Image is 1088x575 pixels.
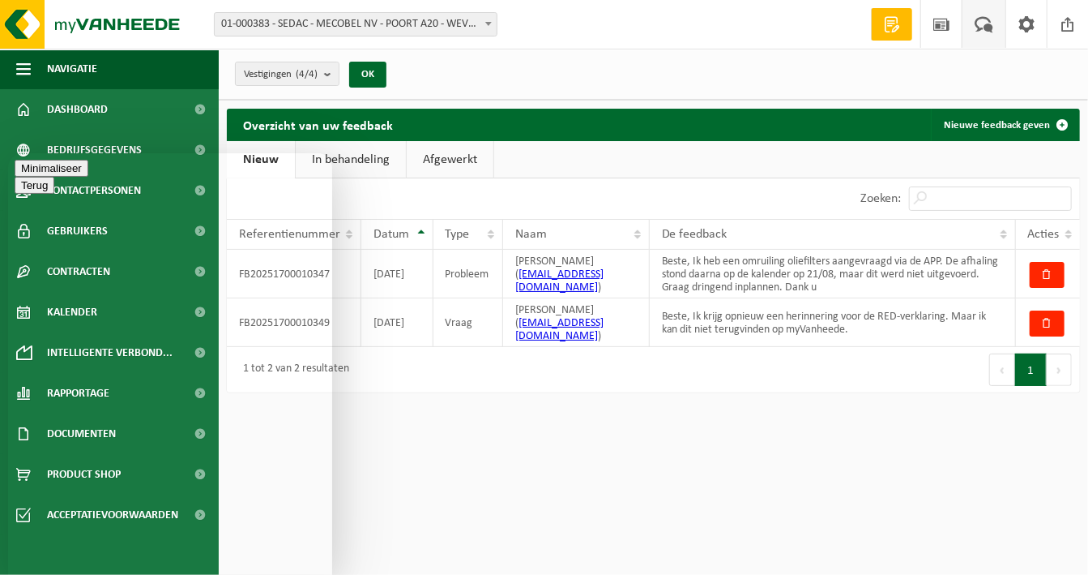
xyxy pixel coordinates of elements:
[296,69,318,79] count: (4/4)
[244,62,318,87] span: Vestigingen
[931,109,1078,141] a: Nieuwe feedback geven
[503,250,649,298] td: [PERSON_NAME] ( )
[215,13,497,36] span: 01-000383 - SEDAC - MECOBEL NV - POORT A20 - WEVELGEM
[515,228,547,241] span: Naam
[515,317,604,342] a: [EMAIL_ADDRESS][DOMAIN_NAME]
[361,250,433,298] td: [DATE]
[860,193,901,206] label: Zoeken:
[296,141,406,178] a: In behandeling
[503,298,649,347] td: [PERSON_NAME] ( )
[446,228,470,241] span: Type
[650,250,1016,298] td: Beste, Ik heb een omruiling oliefilters aangevraagd via de APP. De afhaling stond daarna op de ka...
[650,298,1016,347] td: Beste, Ik krijg opnieuw een herinnering voor de RED-verklaring. Maar ik kan dit niet terugvinden ...
[1028,228,1060,241] span: Acties
[47,89,108,130] span: Dashboard
[433,298,504,347] td: Vraag
[373,228,409,241] span: Datum
[361,298,433,347] td: [DATE]
[1015,354,1047,386] button: 1
[8,153,332,575] iframe: chat widget
[433,250,504,298] td: Probleem
[227,141,295,178] a: Nieuw
[662,228,727,241] span: De feedback
[47,49,97,89] span: Navigatie
[1047,354,1072,386] button: Next
[47,130,142,170] span: Bedrijfsgegevens
[989,354,1015,386] button: Previous
[407,141,493,178] a: Afgewerkt
[235,62,339,86] button: Vestigingen(4/4)
[515,268,604,294] a: [EMAIL_ADDRESS][DOMAIN_NAME]
[214,12,497,36] span: 01-000383 - SEDAC - MECOBEL NV - POORT A20 - WEVELGEM
[227,109,409,140] h2: Overzicht van uw feedback
[349,62,386,88] button: OK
